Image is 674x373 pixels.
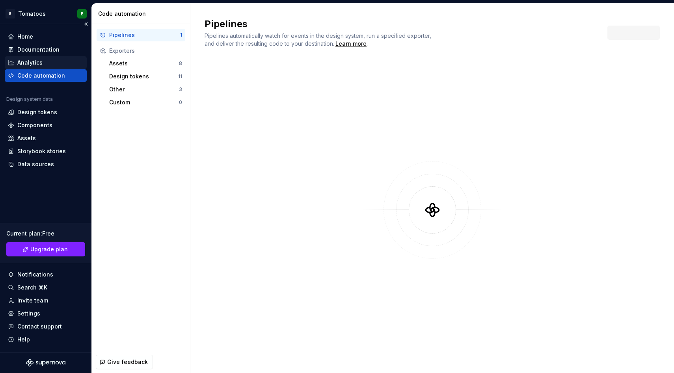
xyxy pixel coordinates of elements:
[6,230,85,238] div: Current plan : Free
[205,18,598,30] h2: Pipelines
[5,294,87,307] a: Invite team
[6,96,53,102] div: Design system data
[26,359,65,367] svg: Supernova Logo
[6,9,15,19] div: B
[179,60,182,67] div: 8
[80,19,91,30] button: Collapse sidebar
[5,69,87,82] a: Code automation
[179,99,182,106] div: 0
[205,32,433,47] span: Pipelines automatically watch for events in the design system, run a specified exporter, and deli...
[106,57,185,70] button: Assets8
[17,147,66,155] div: Storybook stories
[109,47,182,55] div: Exporters
[30,245,68,253] span: Upgrade plan
[109,85,179,93] div: Other
[17,72,65,80] div: Code automation
[5,145,87,158] a: Storybook stories
[5,320,87,333] button: Contact support
[178,73,182,80] div: 11
[334,41,368,47] span: .
[106,96,185,109] button: Custom0
[109,72,178,80] div: Design tokens
[109,59,179,67] div: Assets
[109,98,179,106] div: Custom
[5,132,87,145] a: Assets
[17,134,36,142] div: Assets
[5,30,87,43] a: Home
[5,158,87,171] a: Data sources
[18,10,46,18] div: Tomatoes
[96,355,153,369] button: Give feedback
[98,10,187,18] div: Code automation
[17,121,52,129] div: Components
[180,32,182,38] div: 1
[5,56,87,69] a: Analytics
[5,119,87,132] a: Components
[17,310,40,317] div: Settings
[335,40,367,48] a: Learn more
[5,106,87,119] a: Design tokens
[2,5,90,22] button: BTomatoesE
[81,11,83,17] div: E
[17,284,47,291] div: Search ⌘K
[5,268,87,281] button: Notifications
[179,86,182,93] div: 3
[17,59,43,67] div: Analytics
[17,108,57,116] div: Design tokens
[5,281,87,294] button: Search ⌘K
[17,336,30,343] div: Help
[17,323,62,330] div: Contact support
[17,271,53,278] div: Notifications
[17,33,33,41] div: Home
[6,242,85,256] button: Upgrade plan
[107,358,148,366] span: Give feedback
[17,160,54,168] div: Data sources
[106,70,185,83] button: Design tokens11
[97,29,185,41] button: Pipelines1
[5,307,87,320] a: Settings
[17,46,60,54] div: Documentation
[5,43,87,56] a: Documentation
[17,297,48,304] div: Invite team
[5,333,87,346] button: Help
[109,31,180,39] div: Pipelines
[106,83,185,96] button: Other3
